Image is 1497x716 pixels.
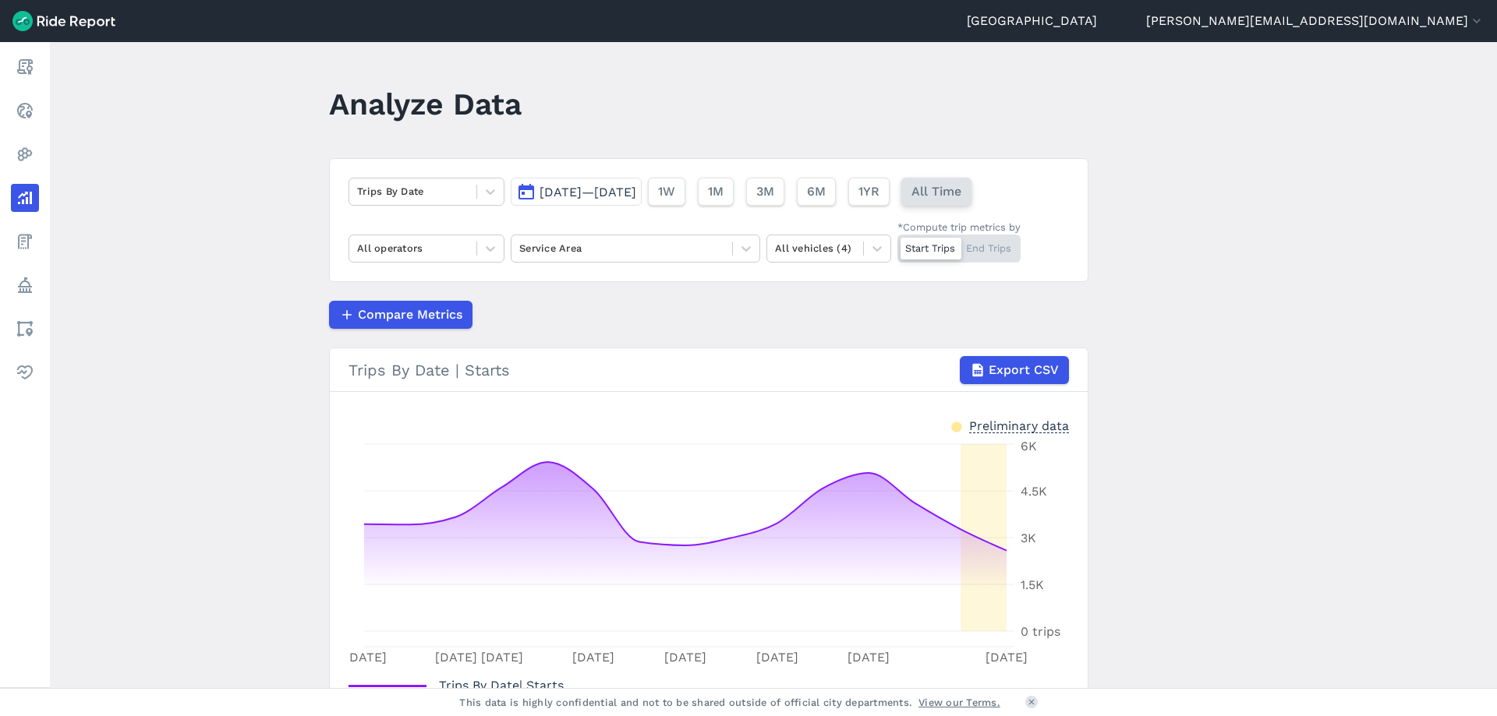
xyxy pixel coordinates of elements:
[807,182,826,201] span: 6M
[848,178,890,206] button: 1YR
[540,185,636,199] span: [DATE]—[DATE]
[1021,577,1044,592] tspan: 1.5K
[797,178,836,206] button: 6M
[1021,624,1060,639] tspan: 0 trips
[439,678,564,693] span: | Starts
[967,12,1097,30] a: [GEOGRAPHIC_DATA]
[756,182,774,201] span: 3M
[918,695,1000,710] a: View our Terms.
[11,358,39,386] a: Health
[746,178,784,206] button: 3M
[572,650,614,665] tspan: [DATE]
[358,305,462,324] span: Compare Metrics
[986,650,1028,665] tspan: [DATE]
[664,650,706,665] tspan: [DATE]
[11,227,39,256] a: Fees
[11,315,39,343] a: Areas
[329,83,522,125] h1: Analyze Data
[11,97,39,125] a: Realtime
[12,11,115,31] img: Ride Report
[1146,12,1485,30] button: [PERSON_NAME][EMAIL_ADDRESS][DOMAIN_NAME]
[648,178,685,206] button: 1W
[969,417,1069,433] div: Preliminary data
[481,650,523,665] tspan: [DATE]
[1021,484,1047,499] tspan: 4.5K
[848,650,890,665] tspan: [DATE]
[901,178,971,206] button: All Time
[11,184,39,212] a: Analyze
[1021,439,1037,453] tspan: 6K
[511,178,642,206] button: [DATE]—[DATE]
[897,220,1021,235] div: *Compute trip metrics by
[329,301,472,329] button: Compare Metrics
[858,182,879,201] span: 1YR
[756,650,798,665] tspan: [DATE]
[960,356,1069,384] button: Export CSV
[11,271,39,299] a: Policy
[345,650,387,665] tspan: [DATE]
[349,356,1069,384] div: Trips By Date | Starts
[698,178,734,206] button: 1M
[435,650,477,665] tspan: [DATE]
[658,182,675,201] span: 1W
[11,140,39,168] a: Heatmaps
[708,182,724,201] span: 1M
[989,361,1059,379] span: Export CSV
[1021,531,1036,545] tspan: 3K
[911,182,961,201] span: All Time
[439,673,519,694] span: Trips By Date
[11,53,39,81] a: Report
